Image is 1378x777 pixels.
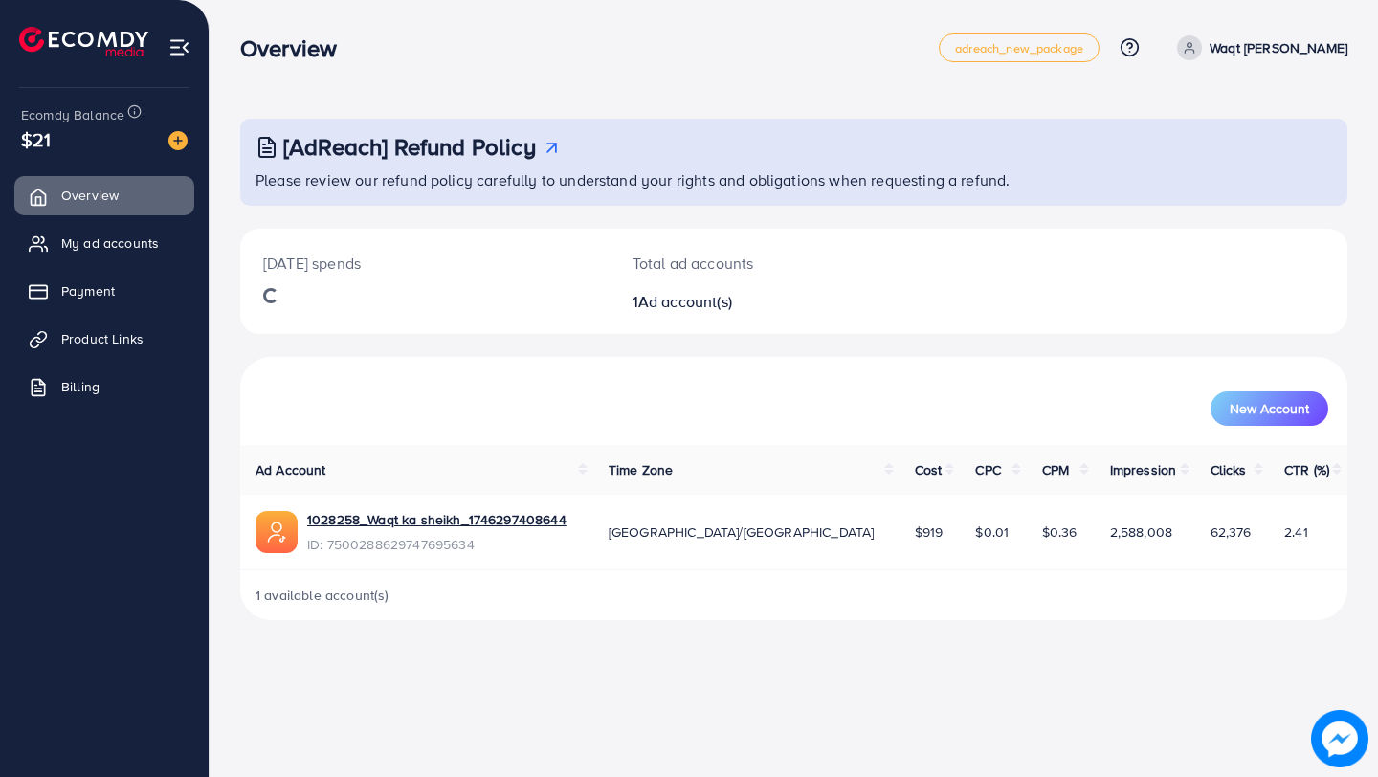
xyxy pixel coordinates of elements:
[14,367,194,406] a: Billing
[256,511,298,553] img: ic-ads-acc.e4c84228.svg
[14,176,194,214] a: Overview
[1211,391,1328,426] button: New Account
[1110,522,1172,542] span: 2,588,008
[1210,36,1347,59] p: Waqt [PERSON_NAME]
[168,36,190,58] img: menu
[1311,710,1368,767] img: image
[263,252,587,275] p: [DATE] spends
[975,522,1009,542] span: $0.01
[1211,522,1252,542] span: 62,376
[609,522,875,542] span: [GEOGRAPHIC_DATA]/[GEOGRAPHIC_DATA]
[61,233,159,253] span: My ad accounts
[307,510,567,529] a: 1028258_Waqt ka sheikh_1746297408644
[939,33,1100,62] a: adreach_new_package
[19,27,148,56] img: logo
[1042,522,1078,542] span: $0.36
[256,168,1336,191] p: Please review our refund policy carefully to understand your rights and obligations when requesti...
[1230,402,1309,415] span: New Account
[1211,460,1247,479] span: Clicks
[955,42,1083,55] span: adreach_new_package
[14,320,194,358] a: Product Links
[609,460,673,479] span: Time Zone
[307,535,567,554] span: ID: 7500288629747695634
[61,329,144,348] span: Product Links
[21,105,124,124] span: Ecomdy Balance
[61,186,119,205] span: Overview
[1110,460,1177,479] span: Impression
[915,522,944,542] span: $919
[283,133,536,161] h3: [AdReach] Refund Policy
[256,460,326,479] span: Ad Account
[638,291,732,312] span: Ad account(s)
[14,272,194,310] a: Payment
[61,281,115,300] span: Payment
[14,224,194,262] a: My ad accounts
[915,460,943,479] span: Cost
[1042,460,1069,479] span: CPM
[168,131,188,150] img: image
[1284,460,1329,479] span: CTR (%)
[633,252,863,275] p: Total ad accounts
[240,34,352,62] h3: Overview
[975,460,1000,479] span: CPC
[1284,522,1308,542] span: 2.41
[256,586,389,605] span: 1 available account(s)
[633,293,863,311] h2: 1
[21,125,51,153] span: $21
[1169,35,1347,60] a: Waqt [PERSON_NAME]
[61,377,100,396] span: Billing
